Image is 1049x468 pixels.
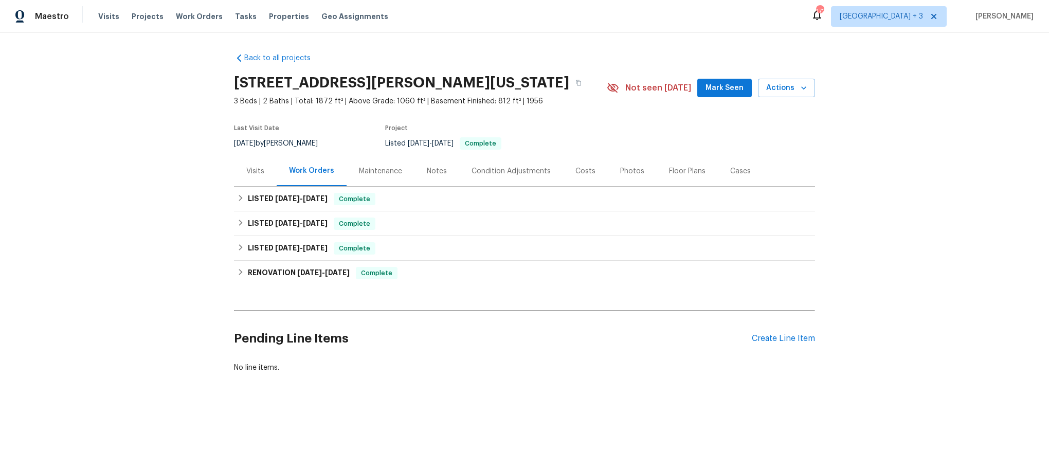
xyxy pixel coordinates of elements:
[176,11,223,22] span: Work Orders
[766,82,807,95] span: Actions
[248,267,350,279] h6: RENOVATION
[730,166,751,176] div: Cases
[234,261,815,285] div: RENOVATION [DATE]-[DATE]Complete
[816,6,823,16] div: 172
[246,166,264,176] div: Visits
[325,269,350,276] span: [DATE]
[321,11,388,22] span: Geo Assignments
[234,236,815,261] div: LISTED [DATE]-[DATE]Complete
[275,220,328,227] span: -
[335,243,374,254] span: Complete
[234,78,569,88] h2: [STREET_ADDRESS][PERSON_NAME][US_STATE]
[297,269,322,276] span: [DATE]
[98,11,119,22] span: Visits
[303,244,328,251] span: [DATE]
[234,187,815,211] div: LISTED [DATE]-[DATE]Complete
[472,166,551,176] div: Condition Adjustments
[289,166,334,176] div: Work Orders
[971,11,1034,22] span: [PERSON_NAME]
[408,140,429,147] span: [DATE]
[335,194,374,204] span: Complete
[357,268,396,278] span: Complete
[275,195,300,202] span: [DATE]
[234,315,752,363] h2: Pending Line Items
[234,53,333,63] a: Back to all projects
[408,140,454,147] span: -
[248,218,328,230] h6: LISTED
[234,137,330,150] div: by [PERSON_NAME]
[275,220,300,227] span: [DATE]
[234,363,815,373] div: No line items.
[427,166,447,176] div: Notes
[385,140,501,147] span: Listed
[235,13,257,20] span: Tasks
[335,219,374,229] span: Complete
[758,79,815,98] button: Actions
[303,220,328,227] span: [DATE]
[706,82,744,95] span: Mark Seen
[385,125,408,131] span: Project
[234,211,815,236] div: LISTED [DATE]-[DATE]Complete
[697,79,752,98] button: Mark Seen
[234,140,256,147] span: [DATE]
[575,166,595,176] div: Costs
[461,140,500,147] span: Complete
[275,244,300,251] span: [DATE]
[132,11,164,22] span: Projects
[669,166,706,176] div: Floor Plans
[625,83,691,93] span: Not seen [DATE]
[248,193,328,205] h6: LISTED
[297,269,350,276] span: -
[275,244,328,251] span: -
[359,166,402,176] div: Maintenance
[432,140,454,147] span: [DATE]
[234,96,607,106] span: 3 Beds | 2 Baths | Total: 1872 ft² | Above Grade: 1060 ft² | Basement Finished: 812 ft² | 1956
[234,125,279,131] span: Last Visit Date
[248,242,328,255] h6: LISTED
[269,11,309,22] span: Properties
[303,195,328,202] span: [DATE]
[752,334,815,344] div: Create Line Item
[620,166,644,176] div: Photos
[569,74,588,92] button: Copy Address
[275,195,328,202] span: -
[840,11,923,22] span: [GEOGRAPHIC_DATA] + 3
[35,11,69,22] span: Maestro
